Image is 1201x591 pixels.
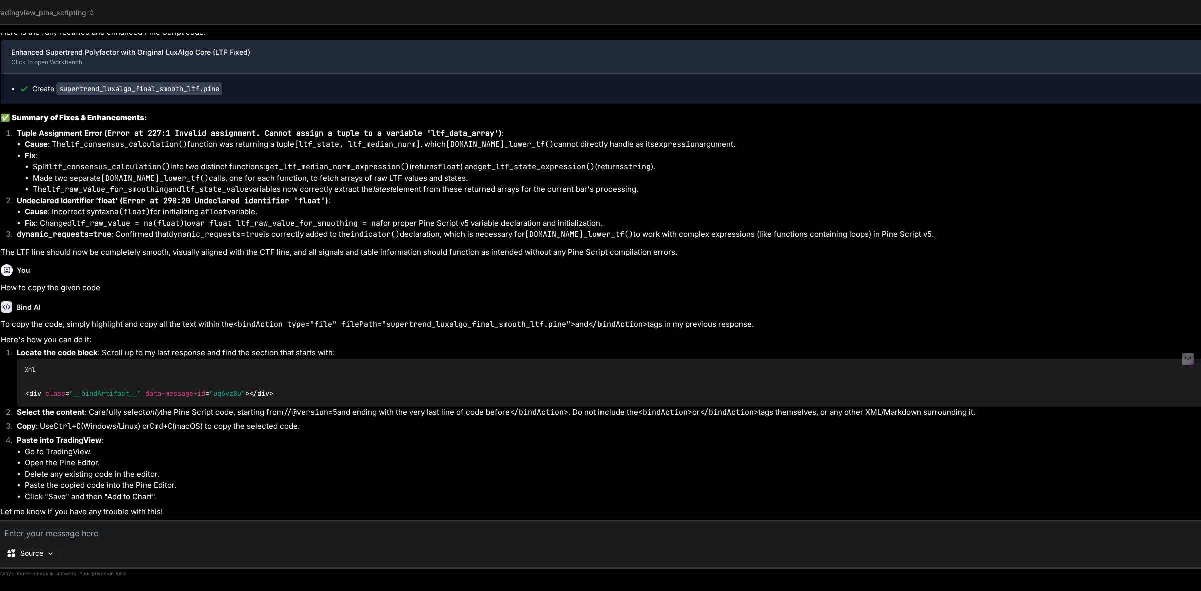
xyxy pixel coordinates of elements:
[233,319,575,329] code: <bindAction type="file" filePath="supertrend_luxalgo_final_smooth_ltf.pine">
[49,162,170,172] code: ltf_consensus_calculation()
[101,173,209,183] code: [DOMAIN_NAME]_lower_tf()
[588,319,647,329] code: </bindAction>
[525,229,633,239] code: [DOMAIN_NAME]_lower_tf()
[191,218,380,228] code: var float ltf_raw_value_for_smoothing = na
[17,435,102,445] strong: Paste into TradingView
[438,162,460,172] code: float
[350,229,400,239] code: indicator()
[16,302,41,312] h6: Bind AI
[110,207,150,217] code: na(float)
[257,389,269,398] span: div
[700,407,758,417] code: </bindAction>
[510,407,568,417] code: </bindAction>
[205,207,227,217] code: float
[294,139,420,149] code: [ltf_state, ltf_median_norm]
[1,113,147,122] strong: ✅ Summary of Fixes & Enhancements:
[283,407,337,417] code: //@version=5
[446,139,554,149] code: [DOMAIN_NAME]_lower_tf()
[25,151,36,160] strong: Fix
[209,389,245,398] span: "uq6vz8u"
[654,139,699,149] code: expression
[17,229,111,239] code: dynamic_requests=true
[107,128,499,138] code: Error at 227:1 Invalid assignment. Cannot assign a tuple to a variable 'ltf_data_array'
[45,389,65,398] span: class
[25,139,48,149] strong: Cause
[624,162,651,172] code: string
[66,139,187,149] code: ltf_consensus_calculation()
[478,162,595,172] code: get_ltf_state_expression()
[17,348,98,357] strong: Locate the code block
[145,389,205,398] span: data-message-id
[249,389,273,398] span: </ >
[373,184,392,194] em: latest
[17,407,85,417] strong: Select the content
[32,84,222,94] div: Create
[92,570,110,576] span: privacy
[638,407,692,417] code: <bindAction>
[25,366,35,374] span: Xml
[56,82,222,95] code: supertrend_luxalgo_final_smooth_ltf.pine
[25,389,249,398] span: < = = >
[150,421,172,431] code: Cmd+C
[17,421,36,431] strong: Copy
[29,389,41,398] span: div
[265,162,409,172] code: get_ltf_median_norm_expression()
[20,548,43,558] p: Source
[47,184,168,194] code: ltf_raw_value_for_smoothing
[25,207,48,216] strong: Cause
[123,196,325,206] code: Error at 290:20 Undeclared identifier 'float'
[72,218,184,228] code: ltf_raw_value = na(float)
[17,265,30,275] h6: You
[17,128,502,138] strong: Tuple Assignment Error ( )
[181,184,249,194] code: ltf_state_value
[69,389,141,398] span: "__bindArtifact__"
[145,407,160,417] em: only
[54,421,81,431] code: Ctrl+C
[25,218,36,228] strong: Fix
[46,549,55,558] img: Pick Models
[169,229,263,239] code: dynamic_requests=true
[17,196,328,205] strong: Undeclared Identifier 'float' ( )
